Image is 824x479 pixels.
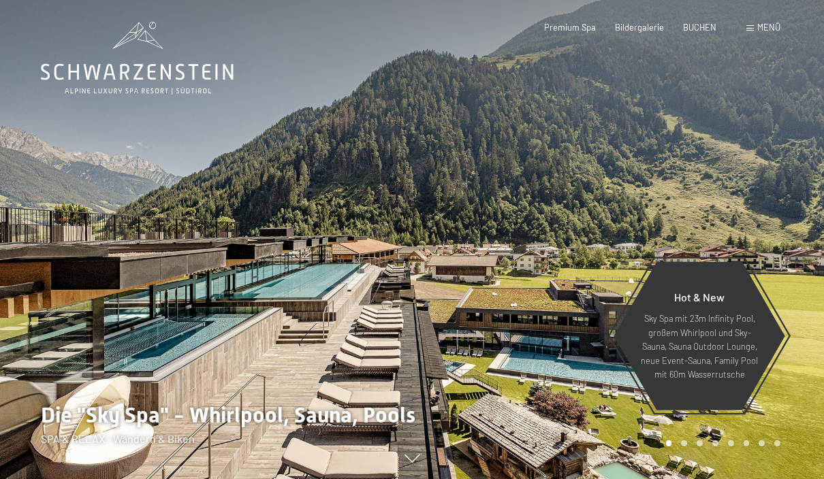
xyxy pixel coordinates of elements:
div: Carousel Page 6 [744,440,750,446]
a: Premium Spa [544,22,596,33]
div: Carousel Page 7 [759,440,765,446]
div: Carousel Page 1 (Current Slide) [666,440,672,446]
div: Carousel Pagination [661,440,780,446]
div: Carousel Page 8 [774,440,780,446]
span: Hot & New [674,291,725,303]
div: Carousel Page 2 [681,440,687,446]
span: Menü [757,22,780,33]
div: Carousel Page 5 [728,440,734,446]
div: Carousel Page 3 [697,440,703,446]
p: Sky Spa mit 23m Infinity Pool, großem Whirlpool und Sky-Sauna, Sauna Outdoor Lounge, neue Event-S... [640,312,759,381]
a: BUCHEN [683,22,716,33]
a: Bildergalerie [615,22,664,33]
div: Carousel Page 4 [712,440,718,446]
a: Hot & New Sky Spa mit 23m Infinity Pool, großem Whirlpool und Sky-Sauna, Sauna Outdoor Lounge, ne... [613,261,786,411]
